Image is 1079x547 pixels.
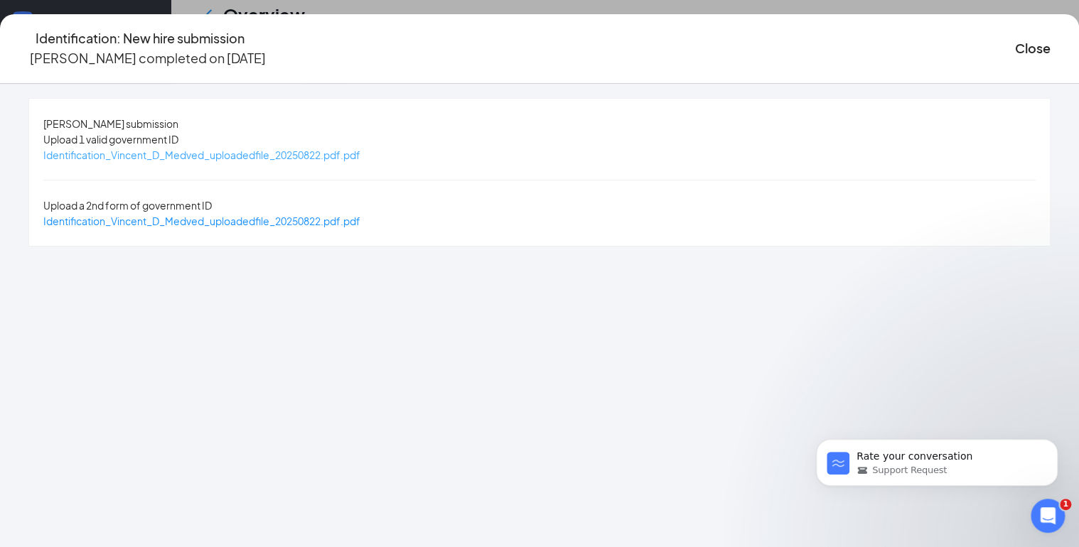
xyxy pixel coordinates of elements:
[36,28,245,48] h4: Identification: New hire submission
[43,133,178,146] span: Upload 1 valid government ID
[43,199,212,212] span: Upload a 2nd form of government ID
[1031,499,1065,533] iframe: Intercom live chat
[795,409,1079,509] iframe: Intercom notifications message
[1060,499,1071,510] span: 1
[1015,38,1051,58] button: Close
[43,117,178,130] span: [PERSON_NAME] submission
[43,148,360,161] a: Identification_Vincent_D_Medved_uploadedfile_20250822.pdf.pdf
[30,48,266,68] p: [PERSON_NAME] completed on [DATE]
[43,215,360,227] a: Identification_Vincent_D_Medved_uploadedfile_20250822.pdf.pdf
